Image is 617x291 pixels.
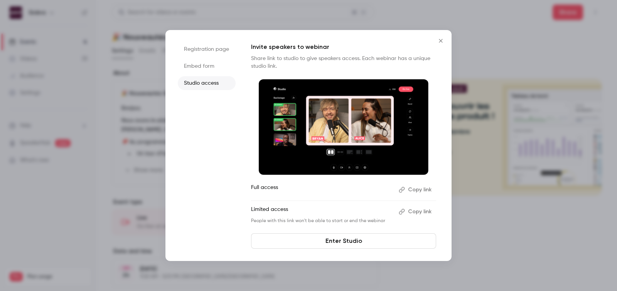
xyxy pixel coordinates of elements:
[251,206,393,218] p: Limited access
[178,42,236,56] li: Registration page
[251,233,436,249] a: Enter Studio
[178,76,236,90] li: Studio access
[251,218,393,224] p: People with this link won't be able to start or end the webinar
[396,206,436,218] button: Copy link
[251,42,436,52] p: Invite speakers to webinar
[396,184,436,196] button: Copy link
[259,79,428,175] img: Invite speakers to webinar
[433,33,448,48] button: Close
[178,59,236,73] li: Embed form
[251,184,393,196] p: Full access
[251,55,436,70] p: Share link to studio to give speakers access. Each webinar has a unique studio link.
